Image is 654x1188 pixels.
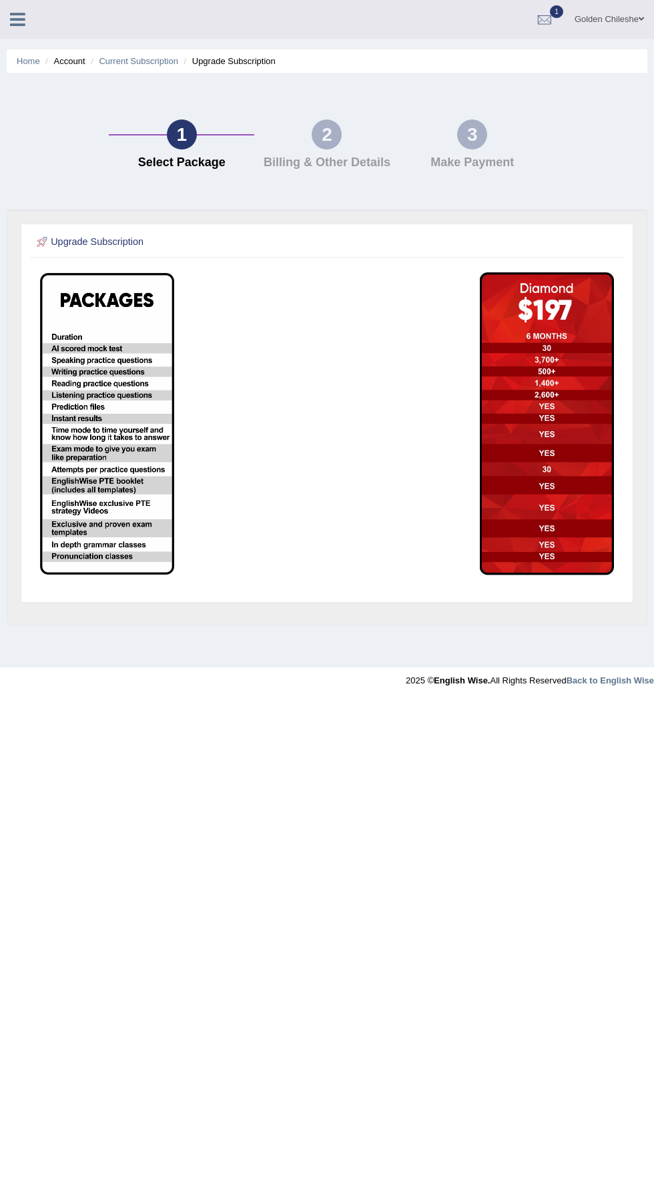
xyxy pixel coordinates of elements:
[261,156,393,170] h4: Billing & Other Details
[42,55,85,67] li: Account
[550,5,563,18] span: 1
[312,119,342,150] div: 2
[406,667,654,687] div: 2025 © All Rights Reserved
[406,156,539,170] h4: Make Payment
[17,56,40,66] a: Home
[167,119,197,150] div: 1
[40,273,174,575] img: EW package
[480,272,614,575] img: aud-diamond.png
[115,156,248,170] h4: Select Package
[567,675,654,685] a: Back to English Wise
[457,119,487,150] div: 3
[434,675,490,685] strong: English Wise.
[99,56,178,66] a: Current Subscription
[181,55,276,67] li: Upgrade Subscription
[34,234,398,251] h2: Upgrade Subscription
